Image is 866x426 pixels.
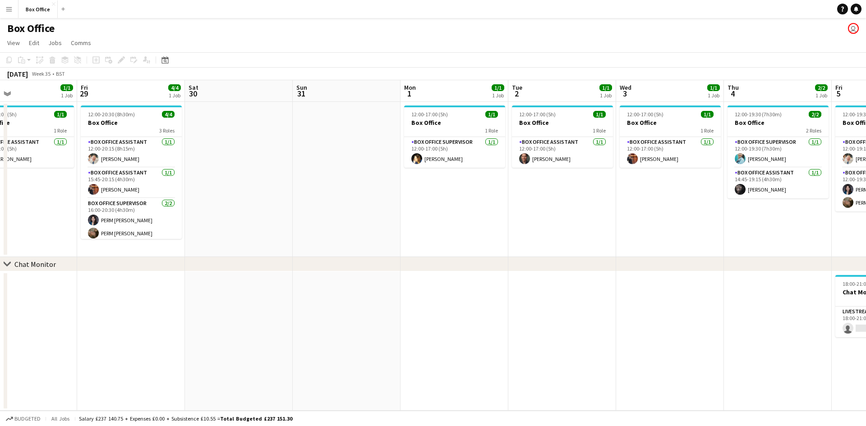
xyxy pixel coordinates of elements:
span: All jobs [50,415,71,422]
div: [DATE] [7,69,28,78]
span: Edit [29,39,39,47]
span: Budgeted [14,416,41,422]
h1: Box Office [7,22,55,35]
div: Chat Monitor [14,260,56,269]
span: Week 35 [30,70,52,77]
a: Jobs [45,37,65,49]
button: Box Office [18,0,58,18]
a: Comms [67,37,95,49]
div: BST [56,70,65,77]
span: Jobs [48,39,62,47]
app-user-avatar: Millie Haldane [848,23,859,34]
span: Comms [71,39,91,47]
a: View [4,37,23,49]
div: Salary £237 140.75 + Expenses £0.00 + Subsistence £10.55 = [79,415,292,422]
span: Total Budgeted £237 151.30 [220,415,292,422]
span: View [7,39,20,47]
a: Edit [25,37,43,49]
button: Budgeted [5,414,42,424]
